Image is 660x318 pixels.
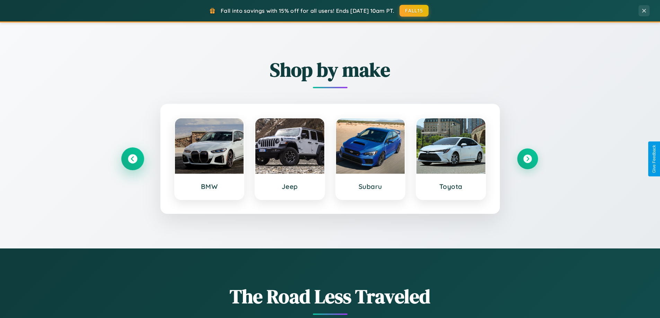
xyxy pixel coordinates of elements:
h3: BMW [182,182,237,191]
h3: Jeep [262,182,317,191]
span: Fall into savings with 15% off for all users! Ends [DATE] 10am PT. [221,7,394,14]
h2: Shop by make [122,56,538,83]
h1: The Road Less Traveled [122,283,538,310]
button: FALL15 [399,5,429,17]
div: Give Feedback [652,145,657,173]
h3: Subaru [343,182,398,191]
h3: Toyota [423,182,478,191]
